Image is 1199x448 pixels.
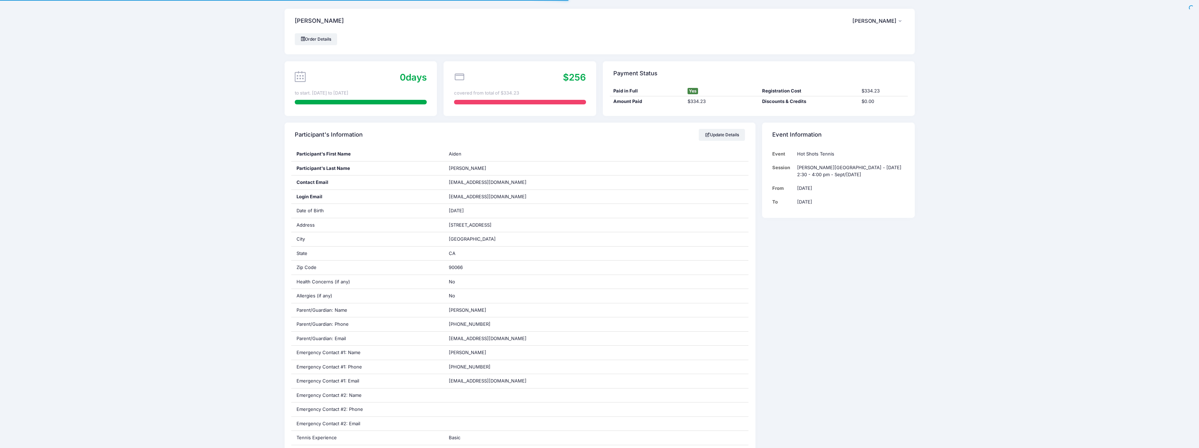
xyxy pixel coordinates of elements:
[291,417,444,431] div: Emergency Contact #2: Email
[295,125,363,145] h4: Participant's Information
[852,18,897,24] span: [PERSON_NAME]
[772,125,822,145] h4: Event Information
[794,181,904,195] td: [DATE]
[449,435,460,440] span: Basic
[449,264,463,270] span: 90066
[291,232,444,246] div: City
[563,72,586,83] span: $256
[291,247,444,261] div: State
[688,88,698,94] span: Yes
[291,261,444,275] div: Zip Code
[684,98,759,105] div: $334.23
[449,350,486,355] span: [PERSON_NAME]
[772,181,794,195] td: From
[449,364,490,370] span: [PHONE_NUMBER]
[794,147,904,161] td: Hot Shots Tennis
[449,279,455,284] span: No
[772,195,794,209] td: To
[295,11,344,31] h4: [PERSON_NAME]
[291,289,444,303] div: Allergies (if any)
[699,129,745,141] a: Update Details
[449,193,536,200] span: [EMAIL_ADDRESS][DOMAIN_NAME]
[291,190,444,204] div: Login Email
[291,204,444,218] div: Date of Birth
[449,307,486,313] span: [PERSON_NAME]
[291,374,444,388] div: Emergency Contact #1: Email
[449,321,490,327] span: [PHONE_NUMBER]
[291,360,444,374] div: Emergency Contact #1: Phone
[454,90,586,97] div: covered from total of $334.23
[449,293,455,298] span: No
[291,175,444,189] div: Contact Email
[449,336,527,341] span: [EMAIL_ADDRESS][DOMAIN_NAME]
[858,88,908,95] div: $334.23
[610,88,684,95] div: Paid in Full
[291,388,444,402] div: Emergency Contact #2: Name
[291,218,444,232] div: Address
[772,147,794,161] td: Event
[858,98,908,105] div: $0.00
[449,250,455,256] span: CA
[449,236,496,242] span: [GEOGRAPHIC_DATA]
[400,72,406,83] span: 0
[295,90,427,97] div: to start. [DATE] to [DATE]
[794,161,904,181] td: [PERSON_NAME][GEOGRAPHIC_DATA] - [DATE] 2:30 - 4:00 pm - Sept/[DATE]
[291,332,444,346] div: Parent/Guardian: Email
[291,346,444,360] div: Emergency Contact #1: Name
[291,402,444,416] div: Emergency Contact #2: Phone
[400,70,427,84] div: days
[291,161,444,175] div: Participant's Last Name
[613,63,657,83] h4: Payment Status
[291,147,444,161] div: Participant's First Name
[610,98,684,105] div: Amount Paid
[449,378,527,384] span: [EMAIL_ADDRESS][DOMAIN_NAME]
[449,222,492,228] span: [STREET_ADDRESS]
[772,161,794,181] td: Session
[449,208,464,213] span: [DATE]
[291,303,444,317] div: Parent/Guardian: Name
[759,98,858,105] div: Discounts & Credits
[794,195,904,209] td: [DATE]
[449,151,461,157] span: Aiden
[852,13,905,29] button: [PERSON_NAME]
[449,179,527,185] span: [EMAIL_ADDRESS][DOMAIN_NAME]
[291,431,444,445] div: Tennis Experience
[759,88,858,95] div: Registration Cost
[291,317,444,331] div: Parent/Guardian: Phone
[449,165,486,171] span: [PERSON_NAME]
[295,33,337,45] a: Order Details
[291,275,444,289] div: Health Concerns (if any)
